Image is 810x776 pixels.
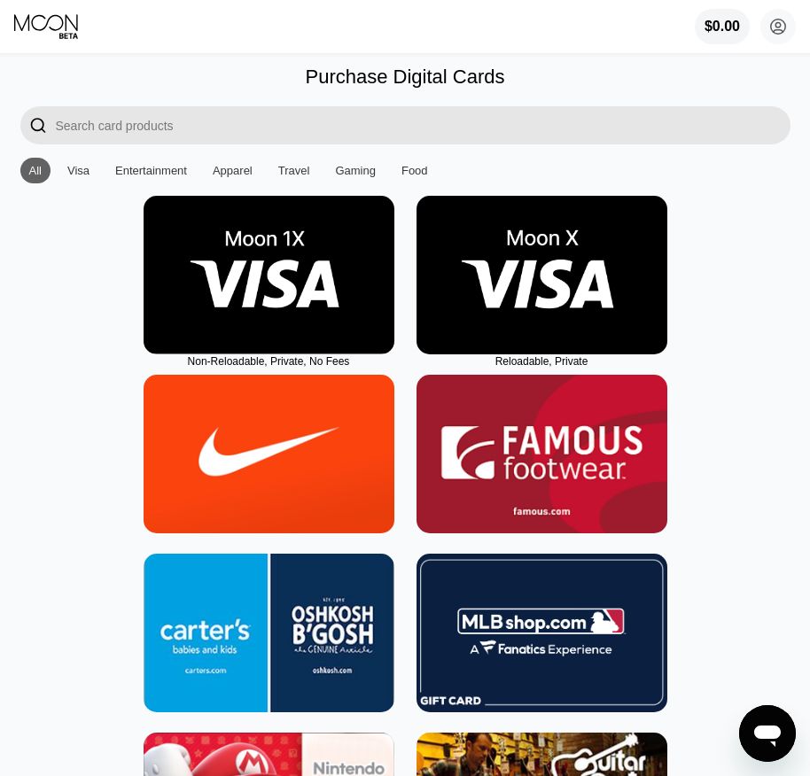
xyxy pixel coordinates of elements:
div: Reloadable, Private [417,355,667,368]
div: Apparel [204,158,261,183]
div: Purchase Digital Cards [306,66,505,89]
div: Food [393,158,437,183]
div:  [20,106,56,144]
div: Gaming [335,164,376,177]
div: Visa [67,164,90,177]
div: $0.00 [695,9,750,44]
div: Travel [269,158,319,183]
div: All [29,164,42,177]
div:  [29,115,47,136]
div: Entertainment [115,164,187,177]
div: Non-Reloadable, Private, No Fees [144,355,394,368]
div: All [20,158,51,183]
input: Search card products [56,106,791,144]
div: $0.00 [705,19,740,35]
iframe: Button to launch messaging window [739,705,796,762]
div: Food [401,164,428,177]
div: Apparel [213,164,253,177]
div: Travel [278,164,310,177]
div: Visa [58,158,98,183]
div: Entertainment [106,158,196,183]
div: Gaming [326,158,385,183]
